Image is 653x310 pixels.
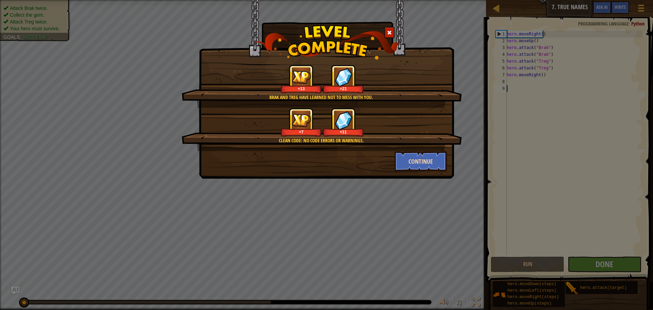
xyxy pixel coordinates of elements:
[335,68,352,86] img: reward_icon_gems.png
[292,114,311,127] img: reward_icon_xp.png
[324,129,363,134] div: +11
[214,94,429,101] div: Brak and Treg have learned not to mess with you.
[254,25,400,60] img: level_complete.png
[292,70,311,84] img: reward_icon_xp.png
[324,86,363,91] div: +21
[395,151,447,172] button: Continue
[335,111,352,130] img: reward_icon_gems.png
[214,137,429,144] div: Clean code: no code errors or warnings.
[282,129,320,134] div: +7
[282,86,320,91] div: +13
